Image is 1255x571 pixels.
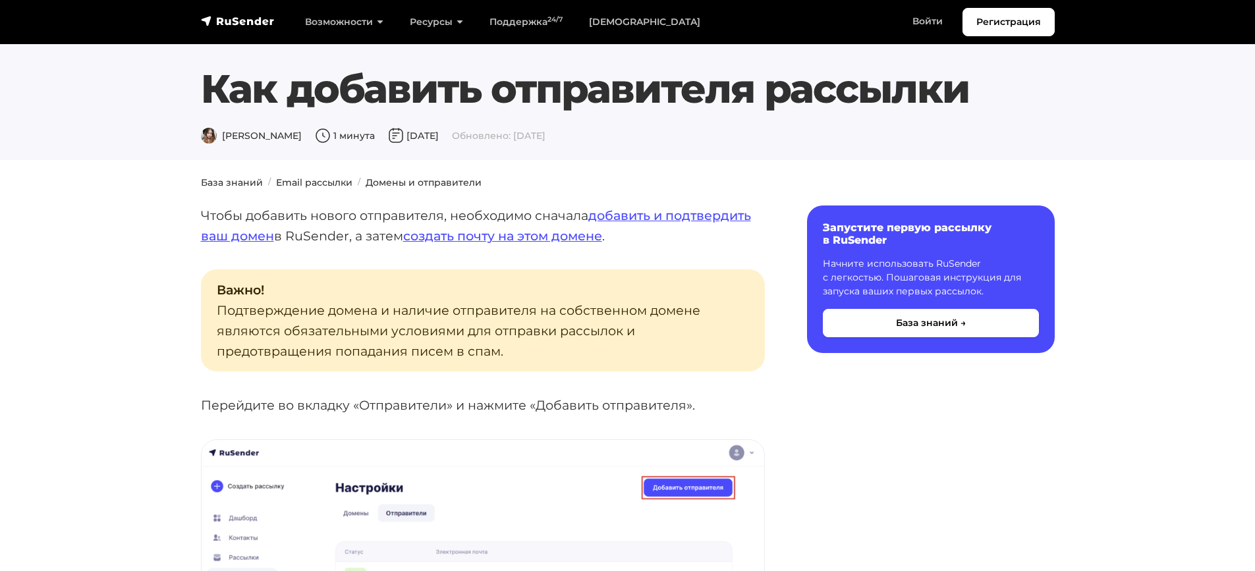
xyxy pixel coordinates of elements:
a: Ресурсы [397,9,476,36]
p: Перейдите во вкладку «Отправители» и нажмите «Добавить отправителя». [201,395,765,416]
a: Регистрация [962,8,1055,36]
a: Запустите первую рассылку в RuSender Начните использовать RuSender с легкостью. Пошаговая инструк... [807,205,1055,353]
nav: breadcrumb [193,176,1063,190]
span: [DATE] [388,130,439,142]
p: Чтобы добавить нового отправителя, необходимо сначала в RuSender, а затем . [201,205,765,246]
a: добавить и подтвердить ваш домен [201,207,751,244]
img: Время чтения [315,128,331,144]
a: создать почту на этом домене [403,228,602,244]
h1: Как добавить отправителя рассылки [201,65,1055,113]
h6: Запустите первую рассылку в RuSender [823,221,1039,246]
span: 1 минута [315,130,375,142]
a: База знаний [201,177,263,188]
a: Поддержка24/7 [476,9,576,36]
a: Возможности [292,9,397,36]
img: RuSender [201,14,275,28]
p: Начните использовать RuSender с легкостью. Пошаговая инструкция для запуска ваших первых рассылок. [823,257,1039,298]
sup: 24/7 [547,15,563,24]
strong: Важно! [217,282,264,298]
a: Домены и отправители [366,177,482,188]
a: Войти [899,8,956,35]
span: [PERSON_NAME] [201,130,302,142]
button: База знаний → [823,309,1039,337]
img: Дата публикации [388,128,404,144]
p: Подтверждение домена и наличие отправителя на собственном домене являются обязательными условиями... [201,269,765,371]
a: [DEMOGRAPHIC_DATA] [576,9,713,36]
span: Обновлено: [DATE] [452,130,545,142]
a: Email рассылки [276,177,352,188]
